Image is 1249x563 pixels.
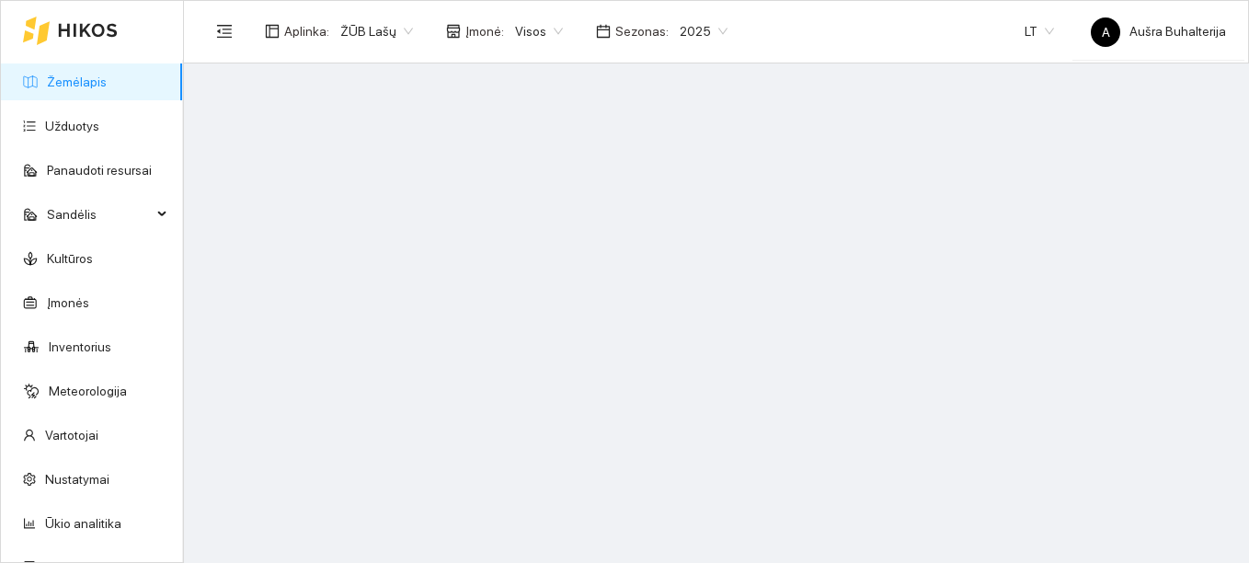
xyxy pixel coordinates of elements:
span: ŽŪB Lašų [340,17,413,45]
span: Sezonas : [615,21,669,41]
span: layout [265,24,280,39]
a: Žemėlapis [47,75,107,89]
a: Užduotys [45,119,99,133]
a: Panaudoti resursai [47,163,152,178]
button: menu-fold [206,13,243,50]
span: Aušra Buhalterija [1091,24,1226,39]
span: menu-fold [216,23,233,40]
span: Visos [515,17,563,45]
a: Kultūros [47,251,93,266]
a: Inventorius [49,339,111,354]
span: 2025 [680,17,728,45]
span: shop [446,24,461,39]
a: Ūkio analitika [45,516,121,531]
span: Įmonė : [465,21,504,41]
span: calendar [596,24,611,39]
a: Meteorologija [49,384,127,398]
span: Aplinka : [284,21,329,41]
a: Įmonės [47,295,89,310]
span: A [1102,17,1110,47]
a: Nustatymai [45,472,109,487]
span: Sandėlis [47,196,152,233]
a: Vartotojai [45,428,98,442]
span: LT [1025,17,1054,45]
